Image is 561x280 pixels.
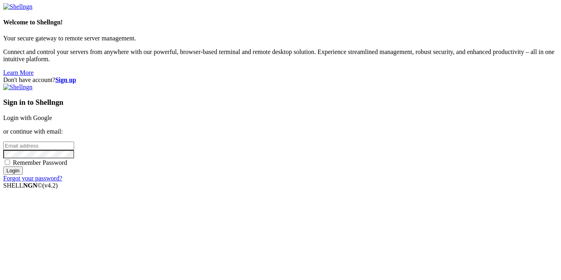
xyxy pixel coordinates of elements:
div: Don't have account? [3,76,558,84]
a: Forgot your password? [3,175,62,182]
p: or continue with email: [3,128,558,135]
span: Remember Password [13,159,67,166]
input: Remember Password [5,160,10,165]
h3: Sign in to Shellngn [3,98,558,107]
a: Sign up [55,76,76,83]
a: Learn More [3,69,34,76]
p: Your secure gateway to remote server management. [3,35,558,42]
p: Connect and control your servers from anywhere with our powerful, browser-based terminal and remo... [3,48,558,63]
img: Shellngn [3,84,32,91]
b: NGN [23,182,38,189]
input: Login [3,166,23,175]
span: SHELL © [3,182,58,189]
span: 4.2.0 [42,182,58,189]
a: Login with Google [3,114,52,121]
img: Shellngn [3,3,32,10]
h4: Welcome to Shellngn! [3,19,558,26]
input: Email address [3,142,74,150]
